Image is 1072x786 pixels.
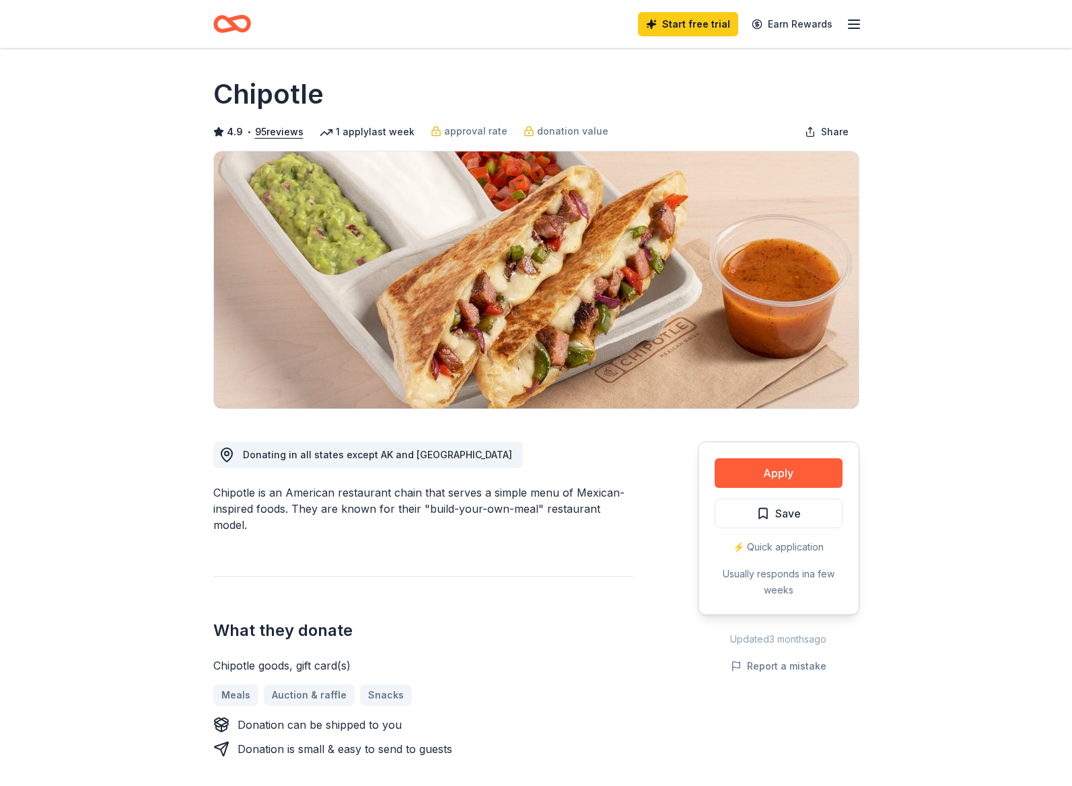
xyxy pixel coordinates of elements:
[537,123,608,139] span: donation value
[320,124,415,140] div: 1 apply last week
[744,12,841,36] a: Earn Rewards
[213,657,633,674] div: Chipotle goods, gift card(s)
[214,151,859,408] img: Image for Chipotle
[213,75,324,113] h1: Chipotle
[524,123,608,139] a: donation value
[821,124,849,140] span: Share
[444,123,507,139] span: approval rate
[794,118,859,145] button: Share
[715,566,843,598] div: Usually responds in a few weeks
[731,658,826,674] button: Report a mistake
[715,458,843,488] button: Apply
[698,631,859,647] div: Updated 3 months ago
[715,539,843,555] div: ⚡️ Quick application
[638,12,738,36] a: Start free trial
[431,123,507,139] a: approval rate
[238,717,402,733] div: Donation can be shipped to you
[227,124,243,140] span: 4.9
[715,499,843,528] button: Save
[255,124,303,140] button: 95reviews
[243,449,512,460] span: Donating in all states except AK and [GEOGRAPHIC_DATA]
[213,620,633,641] h2: What they donate
[238,741,452,757] div: Donation is small & easy to send to guests
[775,505,801,522] span: Save
[213,8,251,40] a: Home
[213,485,633,533] div: Chipotle is an American restaurant chain that serves a simple menu of Mexican-inspired foods. The...
[246,127,251,137] span: •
